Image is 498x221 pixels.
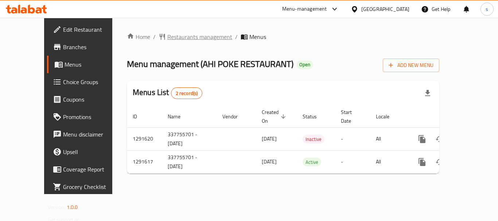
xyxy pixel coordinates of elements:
div: Export file [419,84,436,102]
a: Grocery Checklist [47,178,127,196]
a: Menu disclaimer [47,126,127,143]
a: Upsell [47,143,127,161]
a: Promotions [47,108,127,126]
td: All [370,150,408,173]
th: Actions [408,106,489,128]
span: Open [296,62,313,68]
span: Branches [63,43,121,51]
table: enhanced table [127,106,489,174]
span: s [486,5,488,13]
li: / [153,32,156,41]
span: ID [133,112,147,121]
button: more [413,153,431,171]
span: Version: [48,202,66,212]
span: Name [168,112,190,121]
div: Total records count [171,87,203,99]
td: 337755701 - [DATE] [162,127,217,150]
span: Status [303,112,326,121]
span: [DATE] [262,134,277,143]
span: Add New Menu [389,61,433,70]
span: [DATE] [262,157,277,166]
span: Vendor [222,112,247,121]
span: Created On [262,108,288,125]
span: Coverage Report [63,165,121,174]
span: Start Date [341,108,361,125]
a: Branches [47,38,127,56]
span: Grocery Checklist [63,182,121,191]
a: Coupons [47,91,127,108]
button: Change Status [431,153,448,171]
span: 1.0.0 [67,202,78,212]
a: Edit Restaurant [47,21,127,38]
span: Coupons [63,95,121,104]
span: Upsell [63,147,121,156]
a: Home [127,32,150,41]
a: Coverage Report [47,161,127,178]
a: Restaurants management [159,32,232,41]
div: Menu-management [282,5,327,13]
button: Add New Menu [383,59,439,72]
td: 337755701 - [DATE] [162,150,217,173]
td: - [335,127,370,150]
a: Choice Groups [47,73,127,91]
button: more [413,130,431,148]
td: - [335,150,370,173]
td: 1291620 [127,127,162,150]
div: Open [296,60,313,69]
span: Menu disclaimer [63,130,121,139]
h2: Menus List [133,87,202,99]
span: Menu management ( AHI POKE RESTAURANT ) [127,56,293,72]
span: Menus [65,60,121,69]
a: Menus [47,56,127,73]
span: Locale [376,112,399,121]
span: 2 record(s) [171,90,202,97]
span: Promotions [63,113,121,121]
span: Edit Restaurant [63,25,121,34]
span: Restaurants management [167,32,232,41]
td: 1291617 [127,150,162,173]
span: Inactive [303,135,324,143]
span: Menus [249,32,266,41]
td: All [370,127,408,150]
span: Choice Groups [63,78,121,86]
div: [GEOGRAPHIC_DATA] [361,5,409,13]
button: Change Status [431,130,448,148]
li: / [235,32,238,41]
span: Active [303,158,321,166]
nav: breadcrumb [127,32,439,41]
